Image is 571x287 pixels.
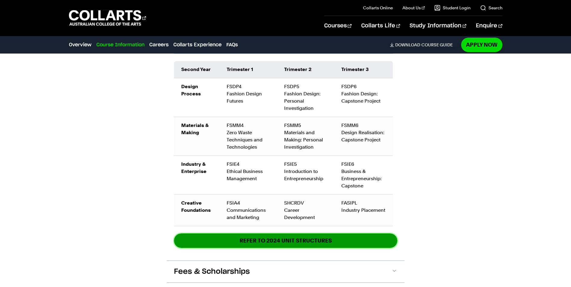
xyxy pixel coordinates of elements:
[461,38,502,52] a: Apply Now
[219,78,277,117] td: FSDP4 Fashion Design Futures
[226,41,238,48] a: FAQs
[341,199,386,214] div: FASIPL Industry Placement
[361,16,400,36] a: Collarts Life
[334,156,393,195] td: FSIE6 Business & Entrepreneurship: Capstone
[277,195,334,226] td: SHCRDV Career Development
[334,78,393,117] td: FSDP6 Fashion Design: Capstone Project
[69,41,92,48] a: Overview
[219,61,277,78] td: Trimester 1
[96,41,144,48] a: Course Information
[363,5,393,11] a: Collarts Online
[277,117,334,156] td: FSMM5 Materials and Making: Personal Investigation
[181,161,206,174] strong: Industry & Enterprise
[324,16,352,36] a: Courses
[219,117,277,156] td: FSMM4 Zero Waste Techniques and Technologies
[219,195,277,226] td: FSIA4 Communications and Marketing
[395,42,420,48] span: Download
[277,61,334,78] td: Trimester 2
[410,16,466,36] a: Study Information
[174,61,220,78] td: Second Year
[149,41,169,48] a: Careers
[174,233,397,248] a: REFER TO 2024 unit structures
[173,41,222,48] a: Collarts Experience
[480,5,502,11] a: Search
[434,5,470,11] a: Student Login
[476,16,502,36] a: Enquire
[334,117,393,156] td: FSMM6 Design Realisation: Capstone Project
[277,78,334,117] td: FSDP5 Fashion Design: Personal Investigation
[334,61,393,78] td: Trimester 3
[390,42,458,48] a: DownloadCourse Guide
[174,267,250,276] span: Fees & Scholarships
[402,5,425,11] a: About Us
[181,200,211,213] strong: Creative Foundations
[181,122,209,135] strong: Materials & Making
[284,161,327,182] div: FSIE5 Introduction to Entrepreneurship
[227,161,269,182] div: FSIE4 Ethical Business Management
[167,261,405,282] button: Fees & Scholarships
[181,84,201,97] strong: Design Process
[69,9,146,26] div: Go to homepage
